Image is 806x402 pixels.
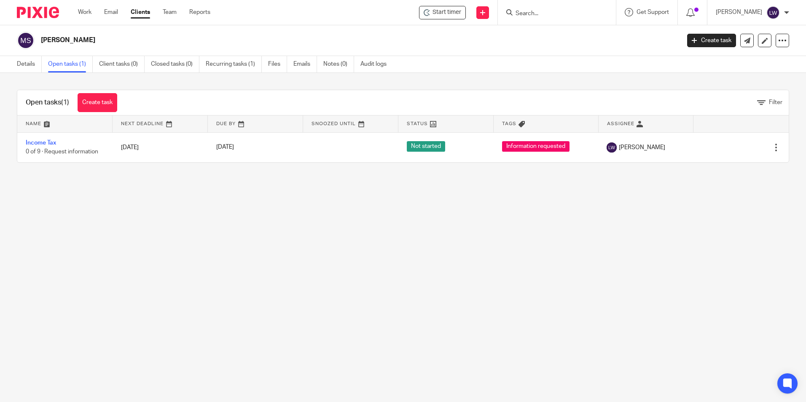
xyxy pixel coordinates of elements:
span: Not started [407,141,445,152]
a: Work [78,8,91,16]
span: [DATE] [216,145,234,150]
h2: [PERSON_NAME] [41,36,548,45]
img: svg%3E [766,6,780,19]
img: svg%3E [607,142,617,153]
h1: Open tasks [26,98,69,107]
a: Clients [131,8,150,16]
span: Start timer [433,8,461,17]
a: Files [268,56,287,72]
span: Snoozed Until [312,121,356,126]
a: Reports [189,8,210,16]
a: Details [17,56,42,72]
td: [DATE] [113,132,208,162]
input: Search [515,10,591,18]
span: Tags [502,121,516,126]
span: Get Support [637,9,669,15]
a: Closed tasks (0) [151,56,199,72]
a: Team [163,8,177,16]
a: Notes (0) [323,56,354,72]
span: Filter [769,99,782,105]
a: Emails [293,56,317,72]
a: Create task [687,34,736,47]
span: Status [407,121,428,126]
img: svg%3E [17,32,35,49]
p: [PERSON_NAME] [716,8,762,16]
a: Audit logs [360,56,393,72]
a: Income Tax [26,140,56,146]
a: Email [104,8,118,16]
span: 0 of 9 · Request information [26,149,98,155]
img: Pixie [17,7,59,18]
span: Information requested [502,141,570,152]
span: [PERSON_NAME] [619,143,665,152]
a: Client tasks (0) [99,56,145,72]
span: (1) [61,99,69,106]
a: Create task [78,93,117,112]
a: Open tasks (1) [48,56,93,72]
a: Recurring tasks (1) [206,56,262,72]
div: Michael Sheridan [419,6,466,19]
